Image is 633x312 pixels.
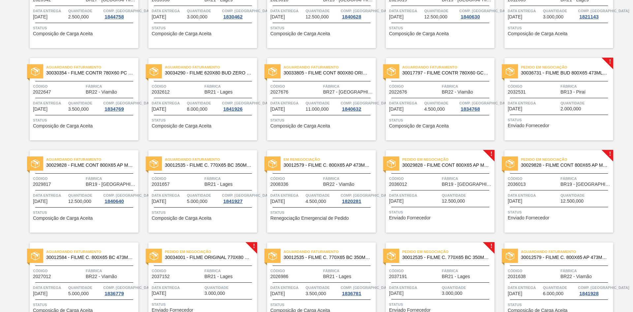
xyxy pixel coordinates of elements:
[506,252,514,260] img: status
[68,199,91,204] span: 12.500,000
[376,58,495,140] a: statusAguardando Faturamento30017797 - FILME CONTR 780X60 GCA ZERO 350ML NIV22Código2022676Fábric...
[341,192,374,204] a: Comp. [GEOGRAPHIC_DATA]1820281
[33,124,93,128] span: Composição de Carga Aceita
[306,8,339,14] span: Quantidade
[268,159,277,168] img: status
[204,268,256,274] span: Fábrica
[270,25,374,31] span: Status
[306,199,326,204] span: 4.500,000
[270,8,304,14] span: Data entrega
[560,182,612,187] span: BR19 - Nova Rio
[31,67,40,76] img: status
[387,252,396,260] img: status
[20,58,138,140] a: statusAguardando Faturamento30030354 - FILME CONTR 780X60 PC LT350 NIV24Código2022647FábricaBR22 ...
[165,248,257,255] span: Pedido em Negociação
[46,248,138,255] span: Aguardando Faturamento
[165,163,252,168] span: 30012535 - FILME C. 770X65 BC 350ML C12 429
[270,268,321,274] span: Código
[508,123,549,128] span: Enviado Fornecedor
[68,192,102,199] span: Quantidade
[222,100,273,106] span: Comp. Carga
[150,159,158,168] img: status
[152,8,185,14] span: Data entrega
[270,14,285,19] span: 14/10/2025
[33,268,84,274] span: Código
[560,83,612,90] span: Fábrica
[459,8,493,19] a: Comp. [GEOGRAPHIC_DATA]1840630
[341,199,362,204] div: 1820281
[103,8,154,14] span: Comp. Carga
[389,117,493,124] span: Status
[68,107,89,112] span: 3.500,000
[152,124,211,128] span: Composição de Carga Aceita
[459,100,493,112] a: Comp. [GEOGRAPHIC_DATA]1834768
[323,90,374,95] span: BR27 - Nova Minas
[270,274,288,279] span: 2026986
[152,268,203,274] span: Código
[560,175,612,182] span: Fábrica
[442,182,493,187] span: BR19 - Nova Rio
[508,199,522,204] span: 24/10/2025
[508,100,559,106] span: Data entrega
[389,199,404,204] span: 24/10/2025
[543,8,577,14] span: Quantidade
[341,284,392,291] span: Comp. Carga
[459,14,481,19] div: 1840630
[389,175,440,182] span: Código
[578,14,600,19] div: 1821143
[103,192,137,204] a: Comp. [GEOGRAPHIC_DATA]1840640
[33,8,67,14] span: Data entrega
[165,156,257,163] span: Aguardando Faturamento
[68,100,102,106] span: Quantidade
[543,291,563,296] span: 6.000,000
[341,291,362,296] div: 1836781
[270,31,330,36] span: Composição de Carga Aceita
[270,175,321,182] span: Código
[402,248,495,255] span: Pedido em Negociação
[152,274,170,279] span: 2037152
[257,150,376,233] a: statusEm renegociação30012579 - FILME C. 800X65 AP 473ML C12 429Código2008336FábricaBR22 - Viamão...
[33,192,67,199] span: Data entrega
[152,291,166,296] span: 01/11/2025
[508,284,541,291] span: Data entrega
[424,14,447,19] span: 12.500,000
[508,117,612,123] span: Status
[508,192,559,199] span: Data entrega
[578,284,629,291] span: Comp. Carga
[103,284,154,291] span: Comp. Carga
[389,209,493,215] span: Status
[306,284,339,291] span: Quantidade
[204,175,256,182] span: Fábrica
[270,199,285,204] span: 22/10/2025
[152,31,211,36] span: Composição de Carga Aceita
[270,301,374,308] span: Status
[402,64,495,71] span: Aguardando Faturamento
[204,284,256,291] span: Quantidade
[268,252,277,260] img: status
[33,83,84,90] span: Código
[560,268,612,274] span: Fábrica
[68,291,89,296] span: 5.000,000
[103,8,137,19] a: Comp. [GEOGRAPHIC_DATA]1844758
[284,64,376,71] span: Aguardando Faturamento
[508,301,612,308] span: Status
[86,268,137,274] span: Fábrica
[389,268,440,274] span: Código
[257,58,376,140] a: statusAguardando Faturamento30033805 - FILME CONT 800X80 ORIG 473 MP C12 429Código2027676FábricaB...
[341,284,374,296] a: Comp. [GEOGRAPHIC_DATA]1836781
[152,216,211,221] span: Composição de Carga Aceita
[306,291,326,296] span: 3.500,000
[560,100,612,106] span: Quantidade
[389,215,431,220] span: Enviado Fornecedor
[284,248,376,255] span: Aguardando Faturamento
[33,182,51,187] span: 2029817
[20,150,138,233] a: statusAguardando Faturamento30029828 - FILME CONT 800X65 AP MP 473 C12 429Código2029817FábricaBR1...
[68,284,102,291] span: Quantidade
[389,83,440,90] span: Código
[459,8,510,14] span: Comp. Carga
[521,64,613,71] span: Pedido em Negociação
[152,25,256,31] span: Status
[46,156,138,163] span: Aguardando Faturamento
[222,14,244,19] div: 1830462
[387,67,396,76] img: status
